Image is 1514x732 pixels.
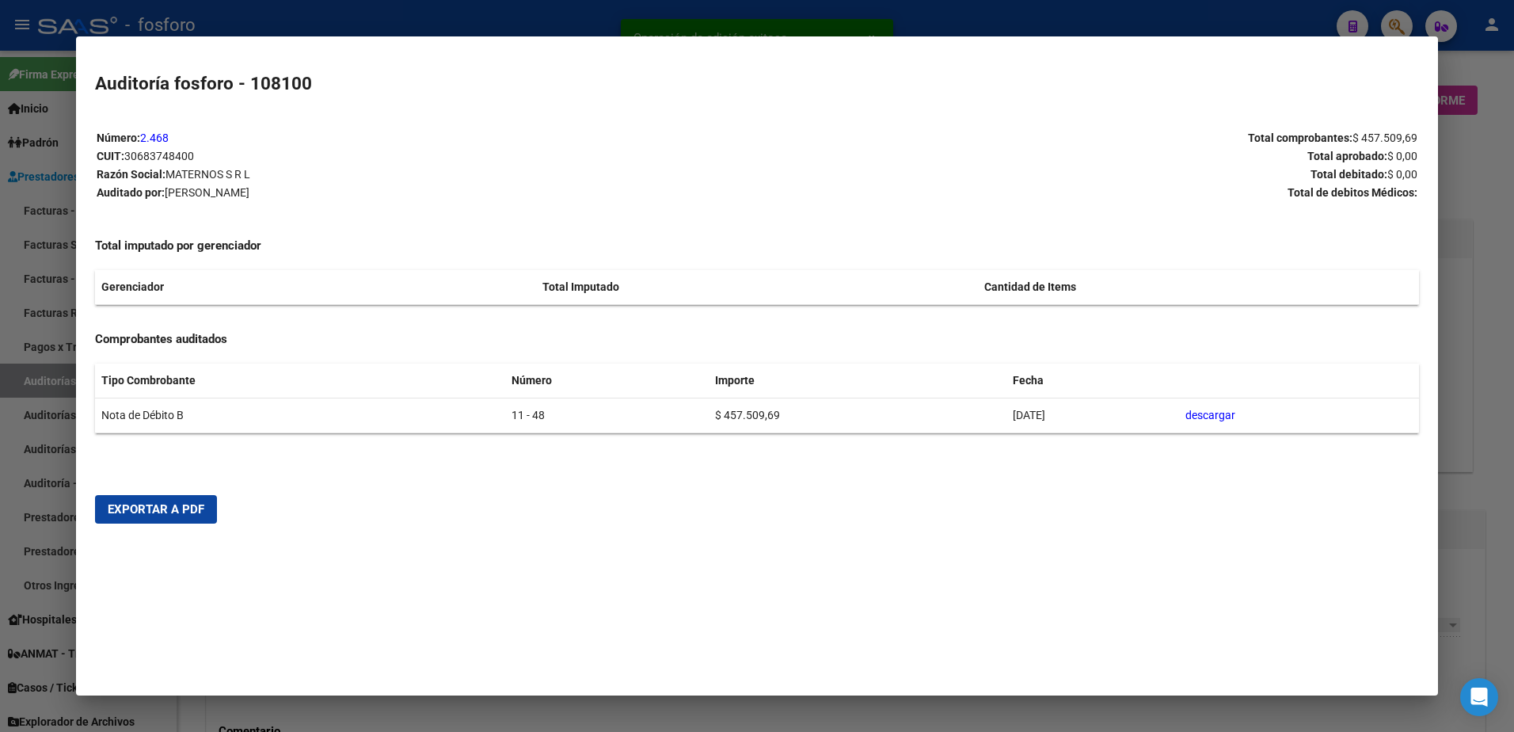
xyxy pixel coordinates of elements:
[758,147,1417,166] p: Total aprobado:
[536,270,978,304] th: Total Imputado
[758,166,1417,184] p: Total debitado:
[758,129,1417,147] p: Total comprobantes:
[97,184,756,202] p: Auditado por:
[95,330,1420,349] h4: Comprobantes auditados
[95,71,1420,97] h2: Auditoría fosforo - 108100
[95,270,537,304] th: Gerenciador
[1352,132,1417,144] span: $ 457.509,69
[97,147,756,166] p: CUIT:
[1387,168,1417,181] span: $ 0,00
[978,270,1420,304] th: Cantidad de Items
[709,398,1006,433] td: $ 457.509,69
[165,186,249,199] span: [PERSON_NAME]
[97,166,756,184] p: Razón Social:
[95,398,505,433] td: Nota de Débito B
[505,364,709,398] th: Número
[1006,364,1180,398] th: Fecha
[124,150,194,162] span: 30683748400
[709,364,1006,398] th: Importe
[97,129,756,147] p: Número:
[95,495,217,524] button: Exportar a PDF
[505,398,709,433] td: 11 - 48
[1387,150,1417,162] span: $ 0,00
[95,237,1420,255] h4: Total imputado por gerenciador
[758,184,1417,202] p: Total de debitos Médicos:
[1006,398,1180,433] td: [DATE]
[140,132,169,144] a: 2.468
[108,502,204,517] span: Exportar a PDF
[95,364,505,398] th: Tipo Combrobante
[165,168,250,181] span: MATERNOS S R L
[1460,678,1498,716] div: Open Intercom Messenger
[1185,409,1235,421] a: descargar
